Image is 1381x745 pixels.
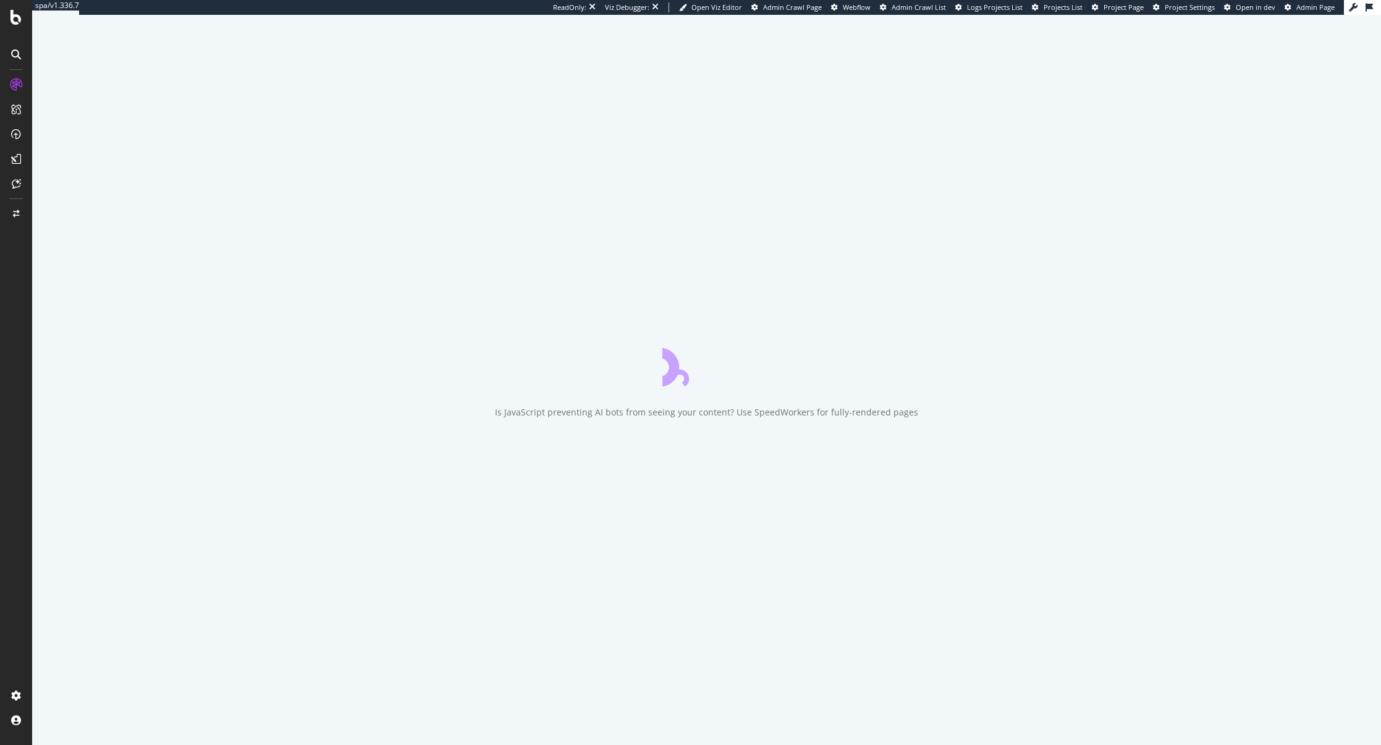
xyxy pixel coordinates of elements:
[679,2,742,12] a: Open Viz Editor
[1032,2,1083,12] a: Projects List
[763,2,822,12] span: Admin Crawl Page
[1236,2,1275,12] span: Open in dev
[1224,2,1275,12] a: Open in dev
[495,406,918,419] div: Is JavaScript preventing AI bots from seeing your content? Use SpeedWorkers for fully-rendered pages
[1092,2,1144,12] a: Project Page
[662,342,751,386] div: animation
[892,2,946,12] span: Admin Crawl List
[843,2,871,12] span: Webflow
[955,2,1023,12] a: Logs Projects List
[1285,2,1335,12] a: Admin Page
[1153,2,1215,12] a: Project Settings
[751,2,822,12] a: Admin Crawl Page
[605,2,649,12] div: Viz Debugger:
[553,2,586,12] div: ReadOnly:
[1044,2,1083,12] span: Projects List
[1165,2,1215,12] span: Project Settings
[967,2,1023,12] span: Logs Projects List
[831,2,871,12] a: Webflow
[880,2,946,12] a: Admin Crawl List
[1104,2,1144,12] span: Project Page
[1296,2,1335,12] span: Admin Page
[691,2,742,12] span: Open Viz Editor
